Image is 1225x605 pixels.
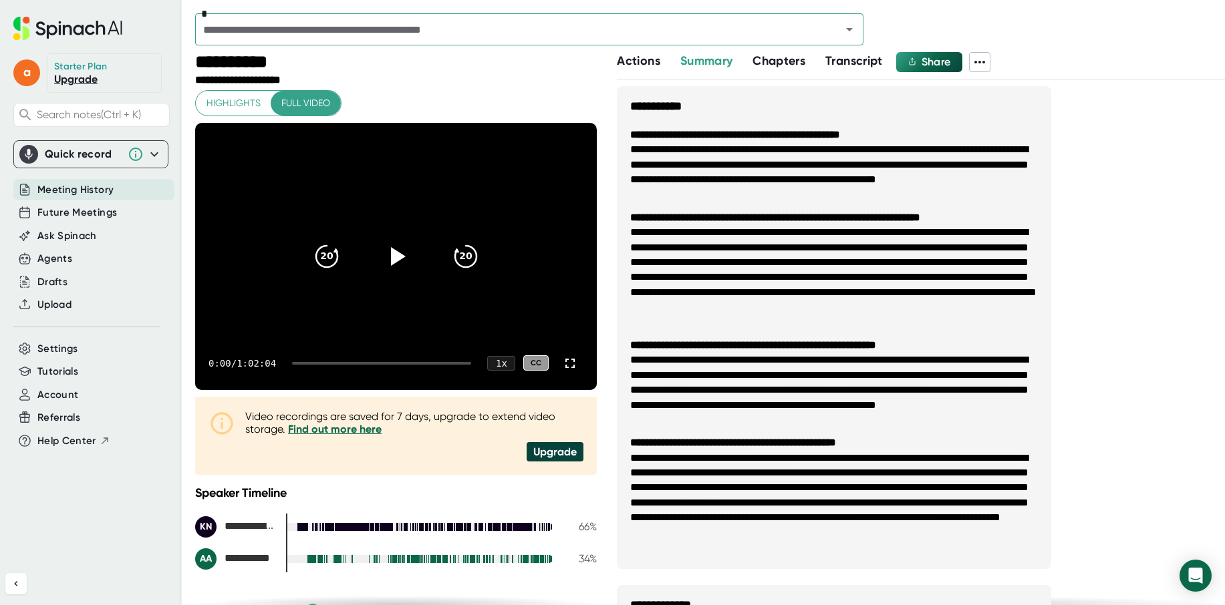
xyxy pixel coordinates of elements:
div: KN [195,516,217,538]
button: Agents [37,251,72,266]
div: 0:00 / 1:02:04 [209,358,276,369]
button: Summary [680,52,732,70]
span: Share [922,55,951,68]
span: Summary [680,53,732,68]
div: Upgrade [527,442,583,461]
span: Actions [617,53,660,68]
div: 1 x [487,356,515,371]
button: Highlights [196,91,271,116]
button: Chapters [753,52,805,70]
div: Speaker Timeline [195,485,597,500]
button: Actions [617,52,660,70]
span: Transcript [825,53,883,68]
button: Open [840,20,859,39]
div: Amara Anwar [195,548,275,570]
button: Share [896,52,963,72]
span: Highlights [207,95,261,112]
a: Upgrade [54,73,98,85]
button: Future Meetings [37,205,117,220]
span: Full video [281,95,330,112]
div: Kristina Novokreshchenova [195,516,275,538]
button: Transcript [825,52,883,70]
div: Starter Plan [54,61,108,73]
button: Ask Spinach [37,228,97,244]
button: Upload [37,297,72,313]
span: Chapters [753,53,805,68]
div: Open Intercom Messenger [1180,560,1212,592]
button: Tutorials [37,364,78,379]
a: Find out more here [288,423,382,435]
div: AA [195,548,217,570]
button: Collapse sidebar [5,573,27,594]
div: 66 % [563,520,597,533]
div: CC [523,355,549,371]
span: a [13,59,40,86]
div: Video recordings are saved for 7 days, upgrade to extend video storage. [245,410,583,435]
button: Referrals [37,410,80,425]
button: Full video [271,91,341,116]
button: Meeting History [37,182,114,198]
button: Settings [37,341,78,357]
button: Account [37,387,78,403]
span: Search notes (Ctrl + K) [37,108,166,121]
button: Drafts [37,274,67,290]
div: 34 % [563,552,597,565]
button: Help Center [37,433,110,449]
div: Quick record [19,141,162,168]
div: Quick record [45,148,121,161]
span: Help Center [37,433,96,449]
